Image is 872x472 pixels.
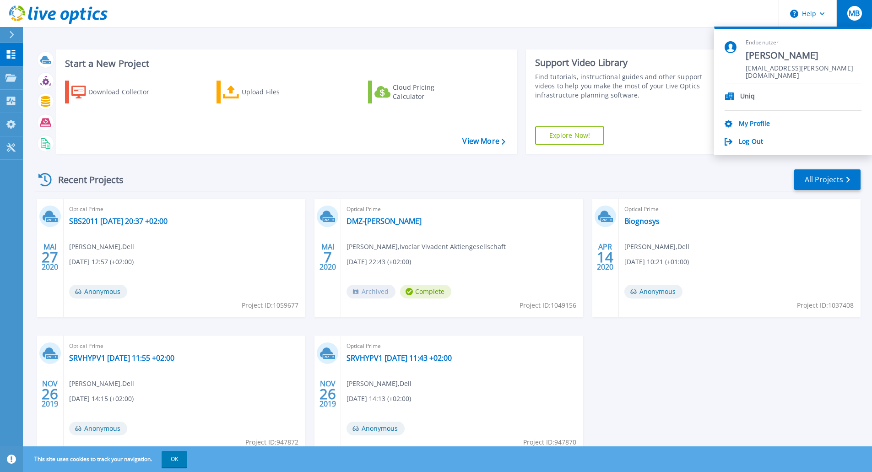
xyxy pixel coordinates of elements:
a: Explore Now! [535,126,605,145]
span: 26 [320,390,336,398]
span: [PERSON_NAME] , Dell [69,242,134,252]
span: [PERSON_NAME] , Ivoclar Vivadent Aktiengesellschaft [347,242,506,252]
span: Anonymous [69,285,127,298]
a: Cloud Pricing Calculator [368,81,470,103]
span: [DATE] 22:43 (+02:00) [347,257,411,267]
span: Project ID: 1049156 [520,300,576,310]
span: MB [849,10,860,17]
a: All Projects [794,169,861,190]
h3: Start a New Project [65,59,505,69]
div: Download Collector [88,83,162,101]
span: Optical Prime [347,341,577,351]
span: [PERSON_NAME] [746,49,861,62]
span: Optical Prime [347,204,577,214]
div: Support Video Library [535,57,706,69]
div: Cloud Pricing Calculator [393,83,466,101]
span: This site uses cookies to track your navigation. [25,451,187,467]
a: SBS2011 [DATE] 20:37 +02:00 [69,217,168,226]
span: 14 [597,253,613,261]
div: NOV 2019 [41,377,59,411]
a: SRVHYPV1 [DATE] 11:55 +02:00 [69,353,174,363]
span: Project ID: 947870 [523,437,576,447]
a: Log Out [739,138,763,146]
span: Optical Prime [69,204,300,214]
span: Endbenutzer [746,39,861,47]
span: [PERSON_NAME] , Dell [69,379,134,389]
span: Project ID: 947872 [245,437,298,447]
button: OK [162,451,187,467]
div: MAI 2020 [41,240,59,274]
a: Upload Files [217,81,319,103]
span: [PERSON_NAME] , Dell [624,242,689,252]
span: 7 [324,253,332,261]
span: [EMAIL_ADDRESS][PERSON_NAME][DOMAIN_NAME] [746,65,861,73]
span: Anonymous [69,422,127,435]
span: [DATE] 14:15 (+02:00) [69,394,134,404]
div: NOV 2019 [319,377,336,411]
span: [DATE] 10:21 (+01:00) [624,257,689,267]
a: Biognosys [624,217,660,226]
a: Download Collector [65,81,167,103]
span: Anonymous [624,285,682,298]
span: [DATE] 14:13 (+02:00) [347,394,411,404]
span: 26 [42,390,58,398]
a: SRVHYPV1 [DATE] 11:43 +02:00 [347,353,452,363]
span: Archived [347,285,395,298]
a: DMZ-[PERSON_NAME] [347,217,422,226]
div: MAI 2020 [319,240,336,274]
div: APR 2020 [596,240,614,274]
span: 27 [42,253,58,261]
span: Optical Prime [624,204,855,214]
span: Project ID: 1037408 [797,300,854,310]
span: [DATE] 12:57 (+02:00) [69,257,134,267]
span: [PERSON_NAME] , Dell [347,379,412,389]
div: Recent Projects [35,168,136,191]
div: Upload Files [242,83,315,101]
a: View More [462,137,505,146]
span: Project ID: 1059677 [242,300,298,310]
a: My Profile [739,120,770,129]
span: Anonymous [347,422,405,435]
p: Uniq [740,92,755,101]
div: Find tutorials, instructional guides and other support videos to help you make the most of your L... [535,72,706,100]
span: Optical Prime [69,341,300,351]
span: Complete [400,285,451,298]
